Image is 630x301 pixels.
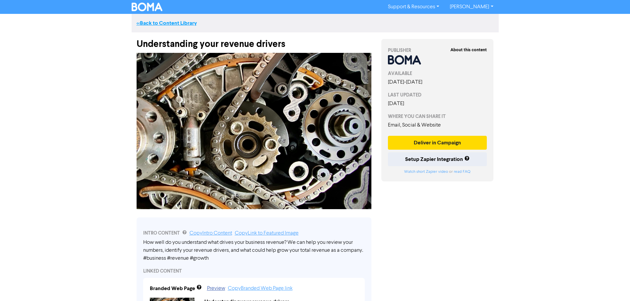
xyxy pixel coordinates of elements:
[388,169,487,175] div: or
[143,268,365,275] div: LINKED CONTENT
[228,286,293,291] a: Copy Branded Web Page link
[383,2,444,12] a: Support & Resources
[388,136,487,150] button: Deliver in Campaign
[207,286,225,291] a: Preview
[388,70,487,77] div: AVAILABLE
[388,121,487,129] div: Email, Social & Website
[388,47,487,54] div: PUBLISHER
[235,231,299,236] a: Copy Link to Featured Image
[137,20,197,26] a: <<Back to Content Library
[450,47,487,53] strong: About this content
[388,78,487,86] div: [DATE] - [DATE]
[404,170,448,174] a: Watch short Zapier video
[454,170,470,174] a: read FAQ
[547,230,630,301] iframe: Chat Widget
[189,231,232,236] a: Copy Intro Content
[143,229,365,237] div: INTRO CONTENT
[388,152,487,166] button: Setup Zapier Integration
[444,2,498,12] a: [PERSON_NAME]
[137,32,371,50] div: Understanding your revenue drivers
[388,92,487,98] div: LAST UPDATED
[388,113,487,120] div: WHERE YOU CAN SHARE IT
[143,239,365,262] div: How well do you understand what drives your business revenue? We can help you review your numbers...
[132,3,163,11] img: BOMA Logo
[150,284,195,292] div: Branded Web Page
[388,100,487,108] div: [DATE]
